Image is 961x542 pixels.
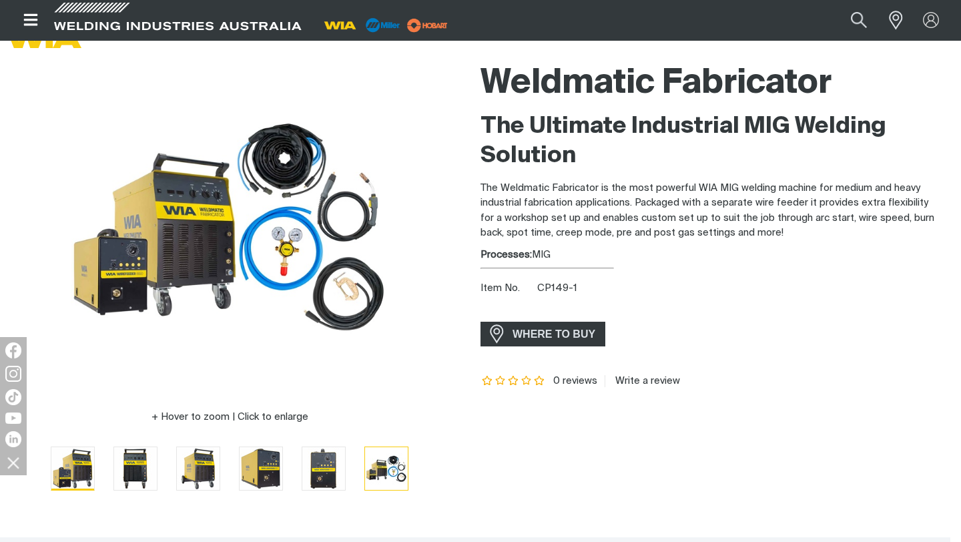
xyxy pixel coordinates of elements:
img: Weldmatic Fabricator [114,447,157,490]
a: Write a review [605,375,680,387]
img: Weldmatic Fabricator [63,55,397,389]
button: Go to slide 2 [113,447,157,491]
img: Instagram [5,366,21,382]
img: LinkedIn [5,431,21,447]
span: CP149-1 [537,283,577,293]
strong: Processes: [480,250,532,260]
span: Item No. [480,281,535,296]
img: hide socials [2,451,25,474]
span: Rating: {0} [480,376,546,386]
h1: Weldmatic Fabricator [480,62,940,105]
h2: The Ultimate Industrial MIG Welding Solution [480,112,940,171]
p: The Weldmatic Fabricator is the most powerful WIA MIG welding machine for medium and heavy indust... [480,181,940,241]
button: Search products [836,5,882,35]
img: Weldmatic Fabricator [51,447,94,490]
button: Go to slide 5 [302,447,346,491]
button: Go to slide 4 [239,447,283,491]
img: Weldmatic Fabricator [365,447,408,489]
button: Hover to zoom | Click to enlarge [143,409,316,425]
a: WHERE TO BUY [480,322,605,346]
img: Weldmatic Fabricator [302,447,345,490]
button: Go to slide 3 [176,447,220,491]
span: 0 reviews [553,376,597,386]
img: TikTok [5,389,21,405]
span: WHERE TO BUY [504,324,604,345]
img: YouTube [5,413,21,424]
input: Product name or item number... [820,5,882,35]
img: Weldmatic Fabricator [177,447,220,490]
div: MIG [480,248,940,263]
a: miller [403,20,452,30]
img: miller [403,15,452,35]
button: Go to slide 6 [364,447,408,491]
img: Weldmatic Fabricator [240,447,282,490]
img: Facebook [5,342,21,358]
button: Go to slide 1 [51,447,95,491]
